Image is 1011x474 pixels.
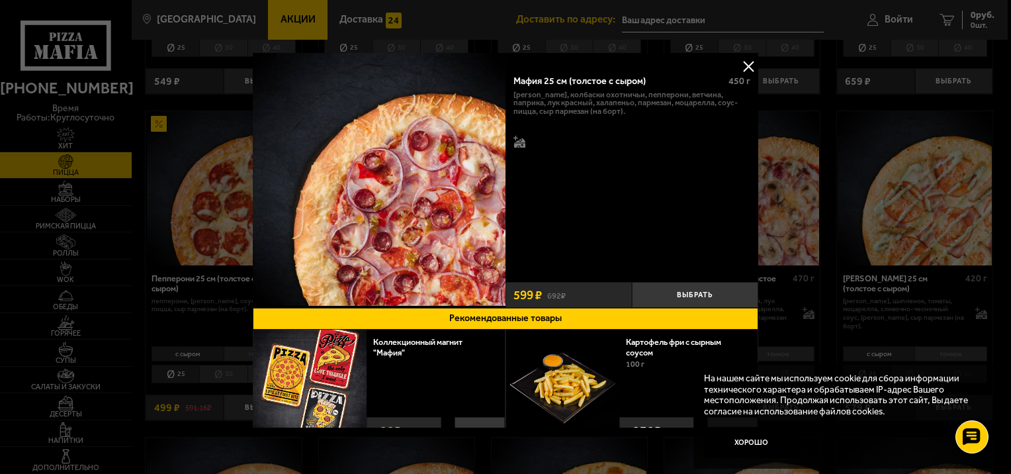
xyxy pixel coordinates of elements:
a: Коллекционный магнит "Мафия" [373,337,462,357]
a: Мафия 25 см (толстое с сыром) [253,53,505,308]
strong: 29 ₽ [376,418,405,444]
span: 100 г [626,359,644,369]
span: 599 ₽ [513,289,542,301]
button: Хорошо [704,427,799,459]
a: Картофель фри с сырным соусом [626,337,721,357]
button: Выбрать [632,282,758,308]
span: 450 г [728,75,750,87]
button: Рекомендованные товары [253,308,758,330]
div: Мафия 25 см (толстое с сыром) [513,75,719,87]
button: Выбрать [455,417,505,445]
p: На нашем сайте мы используем cookie для сбора информации технического характера и обрабатываем IP... [704,373,979,416]
img: Мафия 25 см (толстое с сыром) [253,53,505,306]
strong: 239 ₽ [629,418,665,444]
p: [PERSON_NAME], колбаски охотничьи, пепперони, ветчина, паприка, лук красный, халапеньо, пармезан,... [513,91,750,116]
s: 692 ₽ [547,289,566,301]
